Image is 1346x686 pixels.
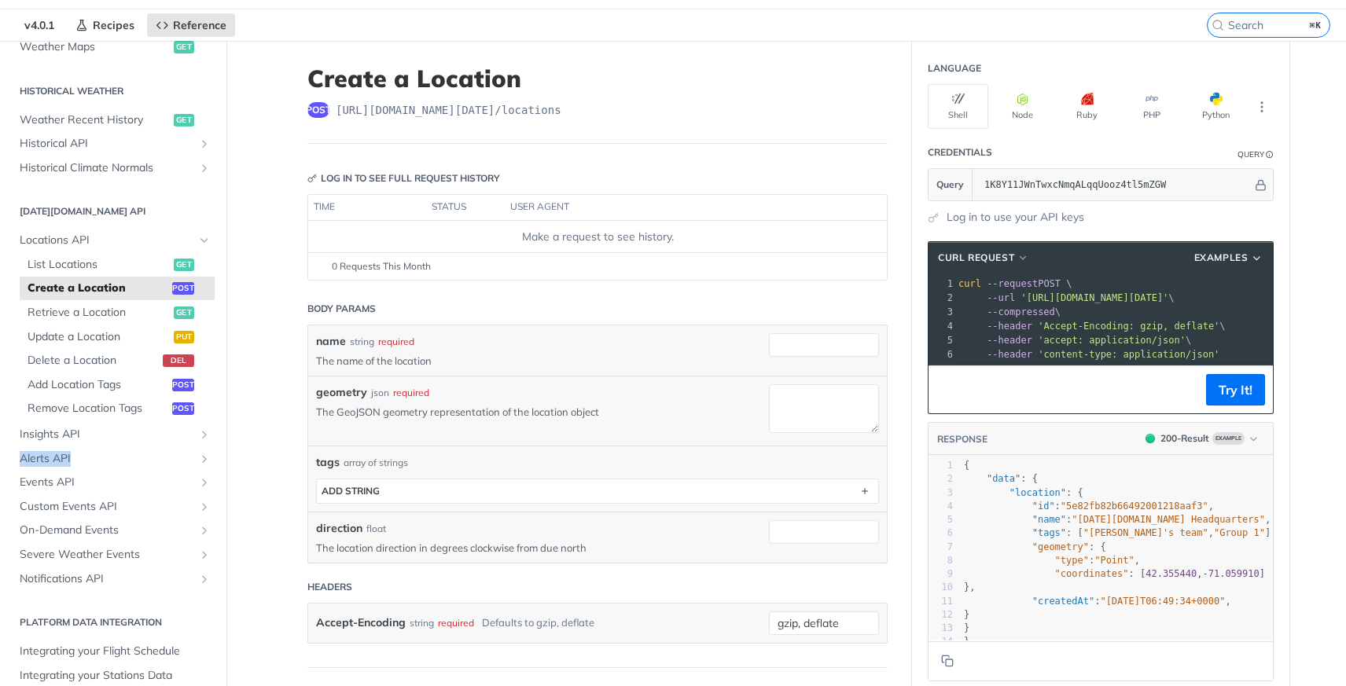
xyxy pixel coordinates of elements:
span: "type" [1055,555,1089,566]
label: direction [316,520,362,537]
a: Log in to use your API keys [947,209,1084,226]
div: required [438,611,474,634]
div: string [350,335,374,349]
span: Update a Location [28,329,170,345]
th: user agent [505,195,855,220]
span: : [ , ] [964,527,1271,538]
span: "[DATE][DOMAIN_NAME] Headquarters" [1072,514,1265,525]
div: Credentials [928,145,992,160]
div: 4 [929,500,953,513]
button: Examples [1189,250,1269,266]
span: List Locations [28,257,170,273]
button: Show subpages for Severe Weather Events [198,548,211,561]
span: On-Demand Events [20,523,194,538]
button: Python [1186,84,1246,129]
h2: [DATE][DOMAIN_NAME] API [12,204,215,218]
kbd: ⌘K [1306,17,1326,33]
div: json [371,386,389,400]
a: On-Demand EventsShow subpages for On-Demand Events [12,519,215,542]
svg: Key [307,174,317,183]
span: : { [964,473,1038,484]
div: ADD string [322,485,380,497]
span: v4.0.1 [16,13,63,37]
label: name [316,333,346,350]
span: --header [987,321,1032,332]
div: 3 [929,305,955,319]
a: Create a Locationpost [20,277,215,300]
span: get [174,41,194,53]
span: "name" [1032,514,1066,525]
span: "data" [987,473,1021,484]
span: Recipes [93,18,134,32]
button: Hide [1252,177,1269,193]
button: Query [929,169,973,200]
h1: Create a Location [307,64,888,93]
button: Hide subpages for Locations API [198,234,211,247]
span: "coordinates" [1055,568,1129,579]
th: status [426,195,505,220]
div: 12 [929,608,953,622]
span: Query [936,178,964,192]
span: 42.355440 [1146,568,1197,579]
a: Recipes [67,13,143,37]
span: } [964,636,969,647]
span: Severe Weather Events [20,547,194,563]
h2: Platform DATA integration [12,615,215,629]
span: } [964,622,969,633]
span: : { [964,541,1106,552]
span: --request [987,278,1038,289]
a: Historical Climate NormalsShow subpages for Historical Climate Normals [12,156,215,180]
span: : , [964,501,1214,512]
a: Delete a Locationdel [20,349,215,372]
div: 6 [929,526,953,540]
div: 2 [929,291,955,305]
span: Historical API [20,136,194,152]
span: Locations API [20,233,194,248]
button: Ruby [1057,84,1117,129]
a: Notifications APIShow subpages for Notifications API [12,567,215,591]
div: 9 [929,567,953,581]
button: Copy to clipboard [936,378,958,402]
button: Shell [928,84,988,129]
div: QueryInformation [1238,149,1274,160]
div: Body Params [307,302,376,316]
span: post [307,102,329,118]
span: { [964,460,969,471]
span: Remove Location Tags [28,401,168,416]
button: Show subpages for On-Demand Events [198,524,211,537]
span: 'content-type: application/json' [1038,349,1219,360]
span: curl [958,278,981,289]
span: "location" [1010,487,1066,498]
a: Add Location Tagspost [20,373,215,397]
span: Alerts API [20,451,194,467]
span: 'accept: application/json' [1038,335,1186,346]
span: 0 Requests This Month [332,259,431,273]
span: --header [987,349,1032,360]
div: float [366,522,386,536]
span: put [174,331,194,343]
a: Weather Recent Historyget [12,108,215,132]
span: "id" [1032,501,1055,512]
div: 5 [929,513,953,526]
button: Show subpages for Alerts API [198,453,211,465]
span: 200 [1146,434,1155,443]
span: Add Location Tags [28,377,168,393]
span: Historical Climate Normals [20,160,194,176]
button: Show subpages for Custom Events API [198,501,211,513]
span: - [1202,568,1208,579]
a: Historical APIShow subpages for Historical API [12,132,215,156]
span: del [163,354,194,367]
span: post [172,282,194,295]
div: Language [928,61,981,75]
span: \ [958,292,1175,303]
label: geometry [316,384,367,401]
button: Show subpages for Notifications API [198,573,211,585]
span: "[PERSON_NAME]'s team" [1083,527,1208,538]
button: cURL Request [932,250,1035,266]
a: Retrieve a Locationget [20,301,215,325]
div: 10 [929,581,953,594]
button: PHP [1121,84,1182,129]
div: Headers [307,580,352,594]
span: Example [1212,432,1245,445]
span: post [172,379,194,391]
